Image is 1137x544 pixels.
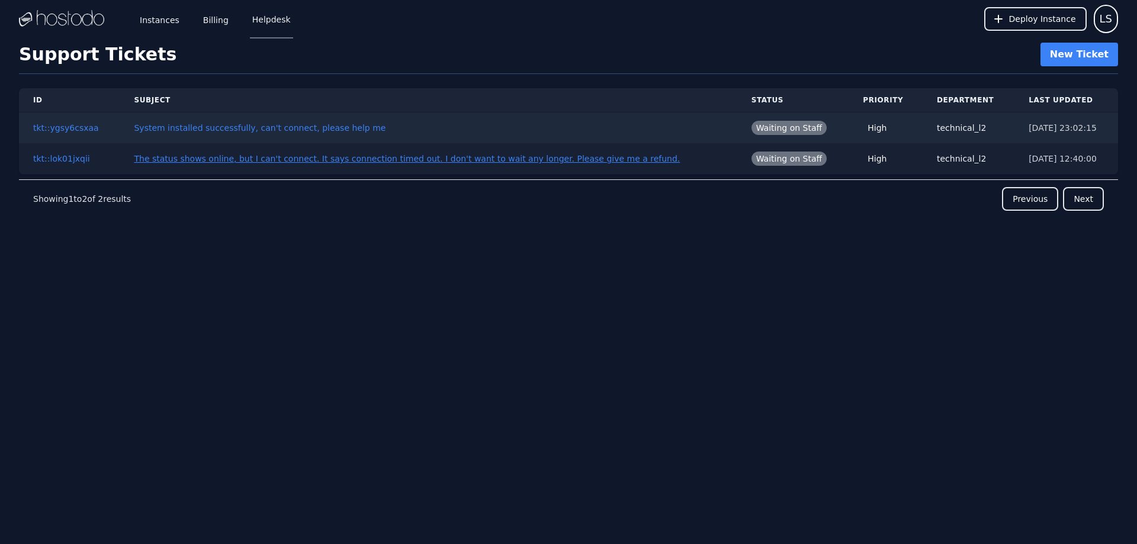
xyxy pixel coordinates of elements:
[1009,13,1076,25] span: Deploy Instance
[19,10,104,28] img: Logo
[1014,88,1118,112] th: Last Updated
[134,123,386,133] a: System installed successfully, can't connect, please help me
[19,88,120,112] th: ID
[1040,43,1118,66] a: New Ticket
[82,194,87,204] span: 2
[863,121,891,135] span: High
[863,152,891,166] span: High
[937,153,1000,165] div: technical_l2
[120,88,737,112] th: Subject
[737,88,849,112] th: Status
[984,7,1087,31] button: Deploy Instance
[849,88,923,112] th: Priority
[751,121,827,135] span: Waiting on Staff
[33,154,90,163] a: tkt::lok01jxqii
[19,179,1118,218] nav: Pagination
[33,193,131,205] p: Showing to of results
[1029,122,1104,134] div: [DATE] 23:02:15
[33,123,99,133] a: tkt::ygsy6csxaa
[923,88,1014,112] th: Department
[134,154,680,163] a: The status shows online, but I can't connect. It says connection timed out. I don't want to wait ...
[1029,153,1104,165] div: [DATE] 12:40:00
[19,44,176,65] h1: Support Tickets
[1094,5,1118,33] button: User menu
[937,122,1000,134] div: technical_l2
[68,194,73,204] span: 1
[98,194,103,204] span: 2
[1063,187,1104,211] button: Next
[751,152,827,166] span: Waiting on Staff
[1002,187,1058,211] button: Previous
[1100,11,1112,27] span: LS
